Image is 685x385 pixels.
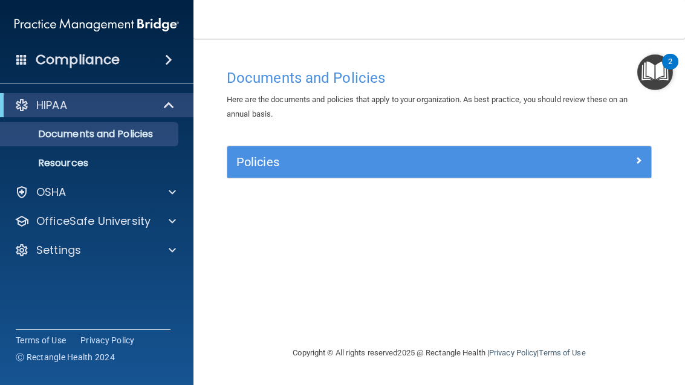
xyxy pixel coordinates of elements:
iframe: Drift Widget Chat Controller [476,299,670,348]
span: Ⓒ Rectangle Health 2024 [16,351,115,363]
a: Privacy Policy [80,334,135,346]
h4: Compliance [36,51,120,68]
p: OfficeSafe University [36,214,151,228]
a: OSHA [15,185,176,199]
span: Here are the documents and policies that apply to your organization. As best practice, you should... [227,95,628,118]
a: Settings [15,243,176,257]
div: Copyright © All rights reserved 2025 @ Rectangle Health | | [219,334,660,372]
p: HIPAA [36,98,67,112]
a: Terms of Use [539,348,585,357]
a: HIPAA [15,98,175,112]
h4: Documents and Policies [227,70,652,86]
button: Open Resource Center, 2 new notifications [637,54,673,90]
a: Terms of Use [16,334,66,346]
a: Privacy Policy [489,348,537,357]
h5: Policies [236,155,536,169]
a: OfficeSafe University [15,214,176,228]
p: OSHA [36,185,67,199]
p: Settings [36,243,81,257]
img: PMB logo [15,13,179,37]
div: 2 [668,62,672,77]
p: Documents and Policies [8,128,173,140]
a: Policies [236,152,642,172]
p: Resources [8,157,173,169]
